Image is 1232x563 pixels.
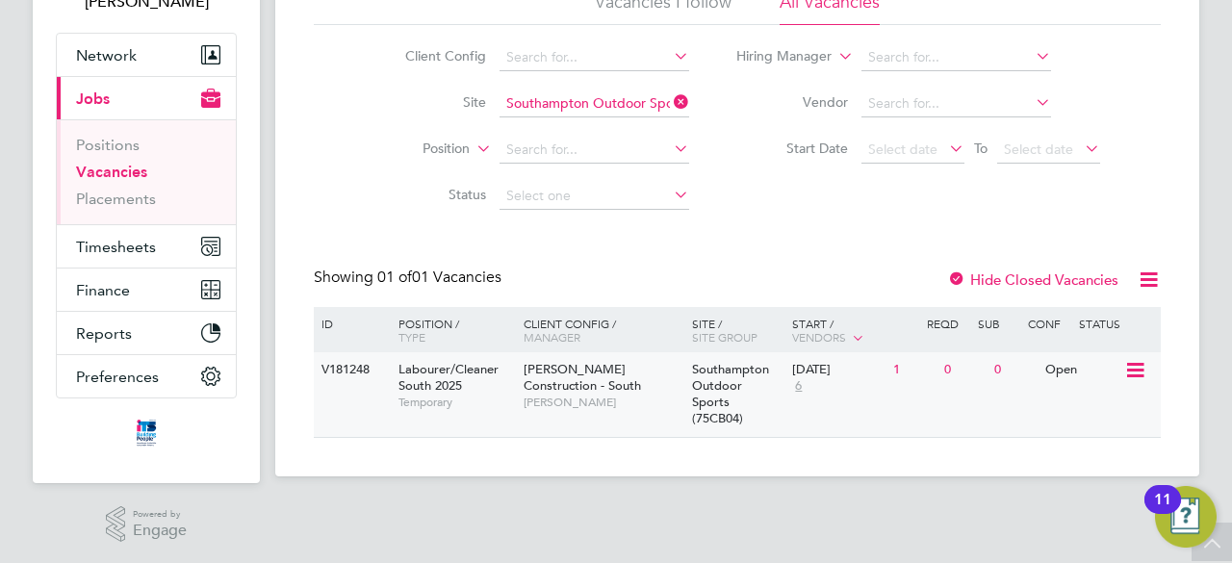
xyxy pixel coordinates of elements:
[500,90,689,117] input: Search for...
[57,355,236,397] button: Preferences
[377,268,501,287] span: 01 Vacancies
[792,329,846,345] span: Vendors
[947,270,1118,289] label: Hide Closed Vacancies
[1154,499,1171,525] div: 11
[76,190,156,208] a: Placements
[792,362,884,378] div: [DATE]
[1040,352,1124,388] div: Open
[939,352,989,388] div: 0
[133,506,187,523] span: Powered by
[76,281,130,299] span: Finance
[76,324,132,343] span: Reports
[500,137,689,164] input: Search for...
[524,361,641,394] span: [PERSON_NAME] Construction - South
[57,269,236,311] button: Finance
[888,352,938,388] div: 1
[76,46,137,64] span: Network
[861,44,1051,71] input: Search for...
[737,93,848,111] label: Vendor
[76,368,159,386] span: Preferences
[787,307,922,355] div: Start /
[76,90,110,108] span: Jobs
[314,268,505,288] div: Showing
[76,136,140,154] a: Positions
[519,307,687,353] div: Client Config /
[384,307,519,353] div: Position /
[57,34,236,76] button: Network
[524,395,682,410] span: [PERSON_NAME]
[76,238,156,256] span: Timesheets
[500,183,689,210] input: Select one
[106,506,188,543] a: Powered byEngage
[1074,307,1158,340] div: Status
[968,136,993,161] span: To
[687,307,788,353] div: Site /
[692,361,769,426] span: Southampton Outdoor Sports (75CB04)
[989,352,1039,388] div: 0
[398,329,425,345] span: Type
[375,47,486,64] label: Client Config
[922,307,972,340] div: Reqd
[133,418,160,448] img: itsconstruction-logo-retina.png
[792,378,805,395] span: 6
[56,418,237,448] a: Go to home page
[57,312,236,354] button: Reports
[737,140,848,157] label: Start Date
[377,268,412,287] span: 01 of
[398,361,499,394] span: Labourer/Cleaner South 2025
[317,307,384,340] div: ID
[1023,307,1073,340] div: Conf
[721,47,832,66] label: Hiring Manager
[398,395,514,410] span: Temporary
[359,140,470,159] label: Position
[692,329,757,345] span: Site Group
[76,163,147,181] a: Vacancies
[317,352,384,388] div: V181248
[1004,141,1073,158] span: Select date
[524,329,580,345] span: Manager
[133,523,187,539] span: Engage
[57,77,236,119] button: Jobs
[375,93,486,111] label: Site
[375,186,486,203] label: Status
[57,119,236,224] div: Jobs
[1155,486,1217,548] button: Open Resource Center, 11 new notifications
[973,307,1023,340] div: Sub
[861,90,1051,117] input: Search for...
[868,141,937,158] span: Select date
[500,44,689,71] input: Search for...
[57,225,236,268] button: Timesheets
